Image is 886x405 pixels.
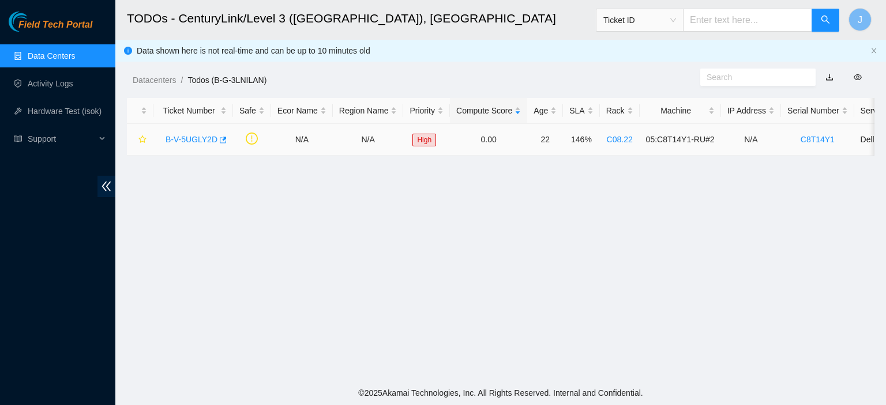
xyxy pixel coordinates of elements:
[138,135,147,145] span: star
[870,47,877,54] span: close
[450,124,527,156] td: 0.00
[683,9,812,32] input: Enter text here...
[133,75,176,85] a: Datacenters
[563,124,599,156] td: 146%
[707,71,800,84] input: Search
[607,135,633,144] a: C08.22
[97,176,115,197] span: double-left
[812,9,839,32] button: search
[246,133,258,145] span: exclamation-circle
[849,8,872,31] button: J
[133,130,147,149] button: star
[858,13,862,27] span: J
[18,20,92,31] span: Field Tech Portal
[854,73,862,81] span: eye
[527,124,563,156] td: 22
[9,21,92,36] a: Akamai TechnologiesField Tech Portal
[28,127,96,150] span: Support
[28,79,73,88] a: Activity Logs
[9,12,58,32] img: Akamai Technologies
[181,75,183,85] span: /
[640,124,721,156] td: 05:C8T14Y1-RU#2
[187,75,266,85] a: Todos (B-G-3LNILAN)
[333,124,404,156] td: N/A
[14,135,22,143] span: read
[271,124,333,156] td: N/A
[412,134,436,146] span: High
[817,68,842,86] button: download
[28,107,102,116] a: Hardware Test (isok)
[115,381,886,405] footer: © 2025 Akamai Technologies, Inc. All Rights Reserved. Internal and Confidential.
[801,135,835,144] a: C8T14Y1
[166,135,217,144] a: B-V-5UGLY2D
[825,73,834,82] a: download
[603,12,676,29] span: Ticket ID
[821,15,830,26] span: search
[870,47,877,55] button: close
[28,51,75,60] a: Data Centers
[721,124,781,156] td: N/A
